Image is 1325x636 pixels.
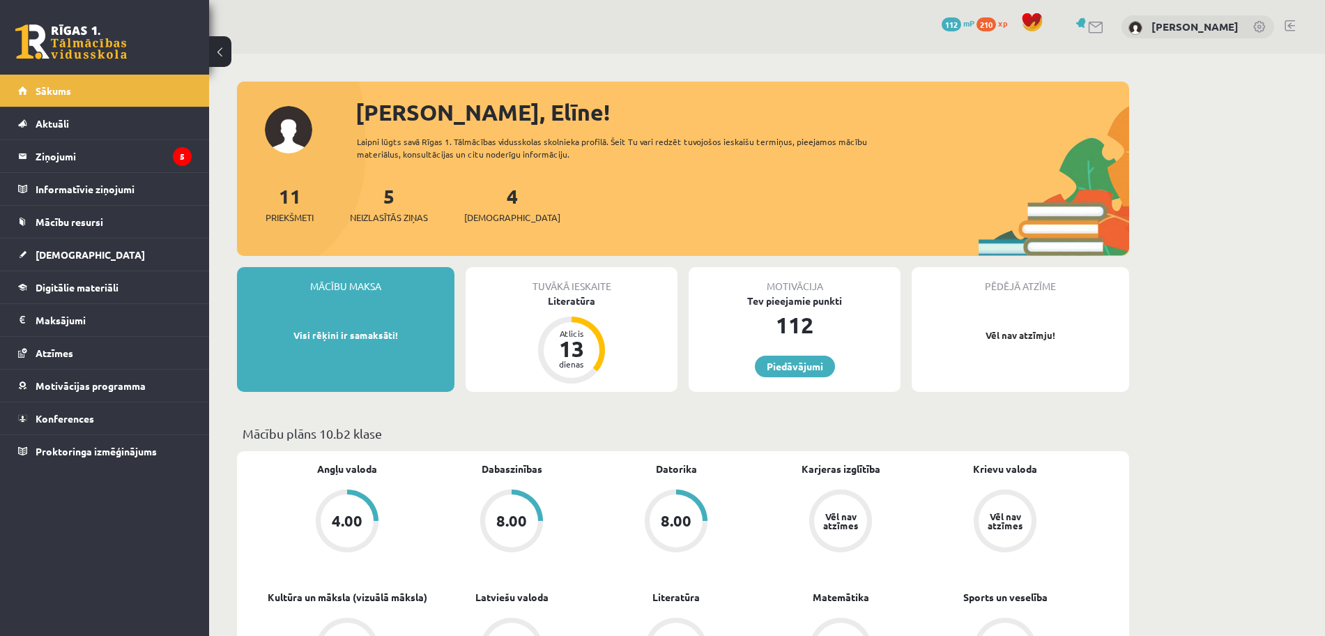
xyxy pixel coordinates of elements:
[36,117,69,130] span: Aktuāli
[265,490,429,555] a: 4.00
[963,590,1048,605] a: Sports un veselība
[821,512,860,530] div: Vēl nav atzīmes
[237,267,454,294] div: Mācību maksa
[429,490,594,555] a: 8.00
[466,267,677,294] div: Tuvākā ieskaite
[18,370,192,402] a: Motivācijas programma
[15,24,127,59] a: Rīgas 1. Tālmācības vidusskola
[1128,21,1142,35] img: Elīne Lilientāle
[350,211,428,225] span: Neizlasītās ziņas
[18,206,192,238] a: Mācību resursi
[942,17,974,29] a: 112 mP
[976,17,1014,29] a: 210 xp
[18,140,192,172] a: Ziņojumi5
[1151,20,1239,33] a: [PERSON_NAME]
[923,490,1087,555] a: Vēl nav atzīmes
[942,17,961,31] span: 112
[18,304,192,336] a: Maksājumi
[36,445,157,457] span: Proktoringa izmēģinājums
[464,183,560,225] a: 4[DEMOGRAPHIC_DATA]
[244,328,447,342] p: Visi rēķini ir samaksāti!
[18,107,192,139] a: Aktuāli
[551,338,592,360] div: 13
[18,75,192,107] a: Sākums
[332,513,362,529] div: 4.00
[18,337,192,369] a: Atzīmes
[986,512,1025,530] div: Vēl nav atzīmes
[656,462,697,476] a: Datorika
[36,248,145,261] span: [DEMOGRAPHIC_DATA]
[36,347,73,359] span: Atzīmes
[36,281,118,294] span: Digitālie materiāli
[36,140,192,172] legend: Ziņojumi
[551,329,592,338] div: Atlicis
[496,513,527,529] div: 8.00
[466,294,677,308] div: Literatūra
[963,17,974,29] span: mP
[266,211,314,225] span: Priekšmeti
[18,402,192,434] a: Konferences
[594,490,758,555] a: 8.00
[482,462,542,476] a: Dabaszinības
[973,462,1037,476] a: Krievu valoda
[36,304,192,336] legend: Maksājumi
[173,147,192,166] i: 5
[998,17,1007,29] span: xp
[689,294,901,308] div: Tev pieejamie punkti
[689,308,901,342] div: 112
[661,513,691,529] div: 8.00
[802,462,880,476] a: Karjeras izglītība
[813,590,869,605] a: Matemātika
[18,271,192,303] a: Digitālie materiāli
[357,135,892,160] div: Laipni lūgts savā Rīgas 1. Tālmācības vidusskolas skolnieka profilā. Šeit Tu vari redzēt tuvojošo...
[36,412,94,425] span: Konferences
[919,328,1122,342] p: Vēl nav atzīmju!
[976,17,996,31] span: 210
[243,424,1124,443] p: Mācību plāns 10.b2 klase
[652,590,700,605] a: Literatūra
[36,173,192,205] legend: Informatīvie ziņojumi
[317,462,377,476] a: Angļu valoda
[18,238,192,271] a: [DEMOGRAPHIC_DATA]
[268,590,427,605] a: Kultūra un māksla (vizuālā māksla)
[755,356,835,377] a: Piedāvājumi
[355,96,1129,129] div: [PERSON_NAME], Elīne!
[36,215,103,228] span: Mācību resursi
[350,183,428,225] a: 5Neizlasītās ziņas
[266,183,314,225] a: 11Priekšmeti
[475,590,549,605] a: Latviešu valoda
[912,267,1129,294] div: Pēdējā atzīme
[466,294,677,386] a: Literatūra Atlicis 13 dienas
[36,84,71,97] span: Sākums
[18,173,192,205] a: Informatīvie ziņojumi
[36,379,146,392] span: Motivācijas programma
[18,435,192,467] a: Proktoringa izmēģinājums
[551,360,592,368] div: dienas
[758,490,923,555] a: Vēl nav atzīmes
[689,267,901,294] div: Motivācija
[464,211,560,225] span: [DEMOGRAPHIC_DATA]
